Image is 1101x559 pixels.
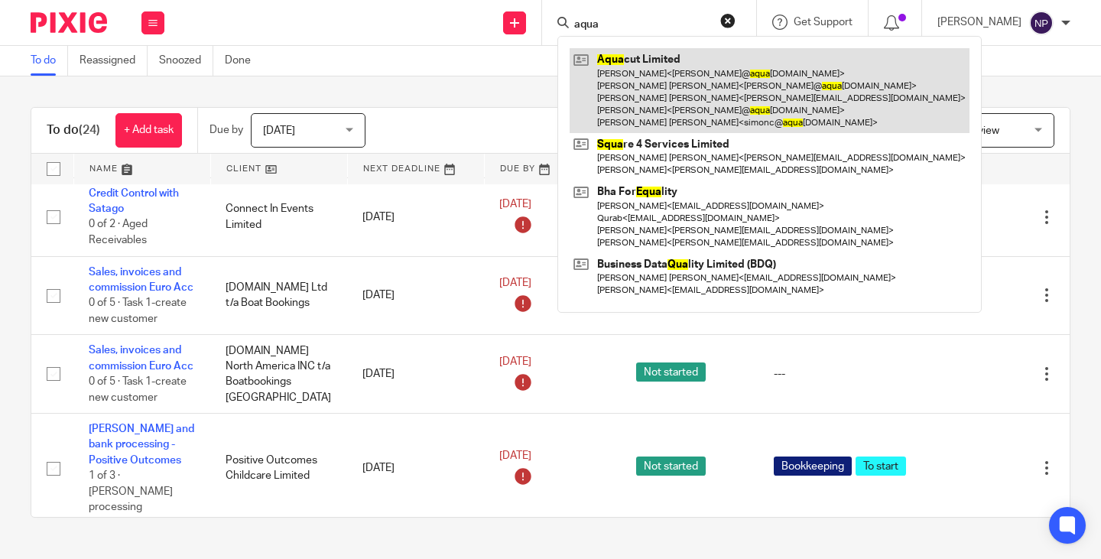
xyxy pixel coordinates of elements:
[89,267,193,293] a: Sales, invoices and commission Euro Acc
[31,46,68,76] a: To do
[347,414,484,524] td: [DATE]
[89,297,187,324] span: 0 of 5 · Task 1-create new customer
[210,414,347,524] td: Positive Outcomes Childcare Limited
[80,46,148,76] a: Reassigned
[209,122,243,138] p: Due by
[499,450,531,461] span: [DATE]
[856,457,906,476] span: To start
[31,12,107,33] img: Pixie
[937,15,1021,30] p: [PERSON_NAME]
[89,345,193,371] a: Sales, invoices and commission Euro Acc
[89,219,148,246] span: 0 of 2 · Aged Receivables
[720,13,736,28] button: Clear
[499,356,531,367] span: [DATE]
[636,362,706,382] span: Not started
[794,17,853,28] span: Get Support
[347,335,484,414] td: [DATE]
[573,18,710,32] input: Search
[210,335,347,414] td: [DOMAIN_NAME] North America INC t/a Boatbookings [GEOGRAPHIC_DATA]
[499,200,531,210] span: [DATE]
[347,177,484,256] td: [DATE]
[89,376,187,403] span: 0 of 5 · Task 1-create new customer
[89,188,179,214] a: Credit Control with Satago
[210,177,347,256] td: Connect In Events Limited
[1029,11,1054,35] img: svg%3E
[159,46,213,76] a: Snoozed
[347,256,484,335] td: [DATE]
[47,122,100,138] h1: To do
[89,470,173,512] span: 1 of 3 · [PERSON_NAME] processing
[499,278,531,288] span: [DATE]
[89,424,194,466] a: [PERSON_NAME] and bank processing - Positive Outcomes
[225,46,262,76] a: Done
[636,457,706,476] span: Not started
[774,457,852,476] span: Bookkeeping
[79,124,100,136] span: (24)
[210,256,347,335] td: [DOMAIN_NAME] Ltd t/a Boat Bookings
[263,125,295,136] span: [DATE]
[774,366,917,382] div: ---
[115,113,182,148] a: + Add task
